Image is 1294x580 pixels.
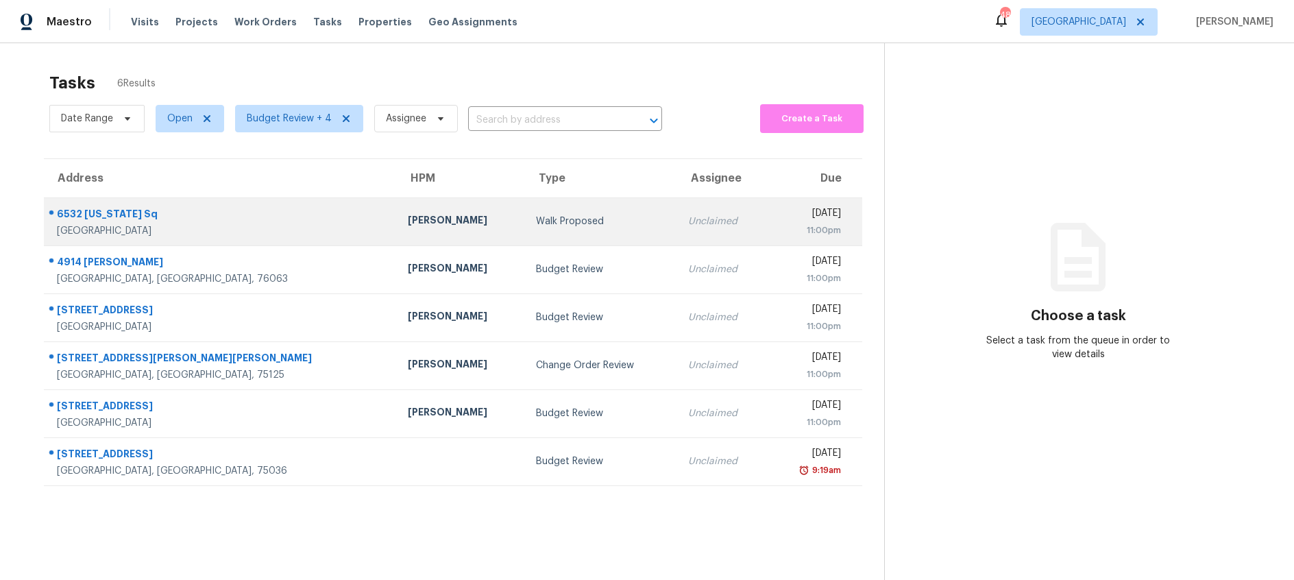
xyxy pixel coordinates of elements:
span: Create a Task [767,111,857,127]
button: Open [644,111,663,130]
div: [DATE] [779,254,841,271]
input: Search by address [468,110,624,131]
div: Unclaimed [688,455,757,468]
span: Tasks [313,17,342,27]
div: [DATE] [779,350,841,367]
div: 48 [1000,8,1010,22]
div: [GEOGRAPHIC_DATA], [GEOGRAPHIC_DATA], 76063 [57,272,386,286]
div: Unclaimed [688,359,757,372]
div: [PERSON_NAME] [408,405,514,422]
div: [GEOGRAPHIC_DATA] [57,320,386,334]
span: Date Range [61,112,113,125]
div: Unclaimed [688,215,757,228]
div: 11:00pm [779,319,841,333]
span: Geo Assignments [428,15,517,29]
span: 6 Results [117,77,156,90]
div: Unclaimed [688,311,757,324]
div: 9:19am [809,463,841,477]
th: Assignee [677,159,768,197]
span: Properties [358,15,412,29]
h3: Choose a task [1031,309,1126,323]
div: [GEOGRAPHIC_DATA], [GEOGRAPHIC_DATA], 75036 [57,464,386,478]
th: Address [44,159,397,197]
div: 6532 [US_STATE] Sq [57,207,386,224]
div: [STREET_ADDRESS] [57,399,386,416]
div: [GEOGRAPHIC_DATA], [GEOGRAPHIC_DATA], 75125 [57,368,386,382]
span: Maestro [47,15,92,29]
div: Select a task from the queue in order to view details [981,334,1175,361]
span: [PERSON_NAME] [1191,15,1273,29]
span: Budget Review + 4 [247,112,332,125]
div: [PERSON_NAME] [408,261,514,278]
span: Open [167,112,193,125]
div: 11:00pm [779,271,841,285]
div: Budget Review [536,455,666,468]
h2: Tasks [49,76,95,90]
div: [STREET_ADDRESS] [57,303,386,320]
div: 4914 [PERSON_NAME] [57,255,386,272]
div: [STREET_ADDRESS] [57,447,386,464]
div: Walk Proposed [536,215,666,228]
th: Type [525,159,677,197]
span: [GEOGRAPHIC_DATA] [1031,15,1126,29]
div: [PERSON_NAME] [408,213,514,230]
div: Change Order Review [536,359,666,372]
div: Unclaimed [688,263,757,276]
div: Budget Review [536,263,666,276]
div: [DATE] [779,302,841,319]
span: Visits [131,15,159,29]
th: HPM [397,159,525,197]
div: [PERSON_NAME] [408,357,514,374]
span: Work Orders [234,15,297,29]
img: Overdue Alarm Icon [798,463,809,477]
div: [GEOGRAPHIC_DATA] [57,416,386,430]
div: [STREET_ADDRESS][PERSON_NAME][PERSON_NAME] [57,351,386,368]
div: 11:00pm [779,367,841,381]
div: Unclaimed [688,407,757,420]
div: [DATE] [779,446,841,463]
div: [DATE] [779,398,841,415]
div: Budget Review [536,311,666,324]
div: 11:00pm [779,415,841,429]
div: [PERSON_NAME] [408,309,514,326]
th: Due [768,159,862,197]
div: [GEOGRAPHIC_DATA] [57,224,386,238]
span: Projects [175,15,218,29]
div: [DATE] [779,206,841,223]
button: Create a Task [760,104,864,133]
span: Assignee [386,112,426,125]
div: Budget Review [536,407,666,420]
div: 11:00pm [779,223,841,237]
